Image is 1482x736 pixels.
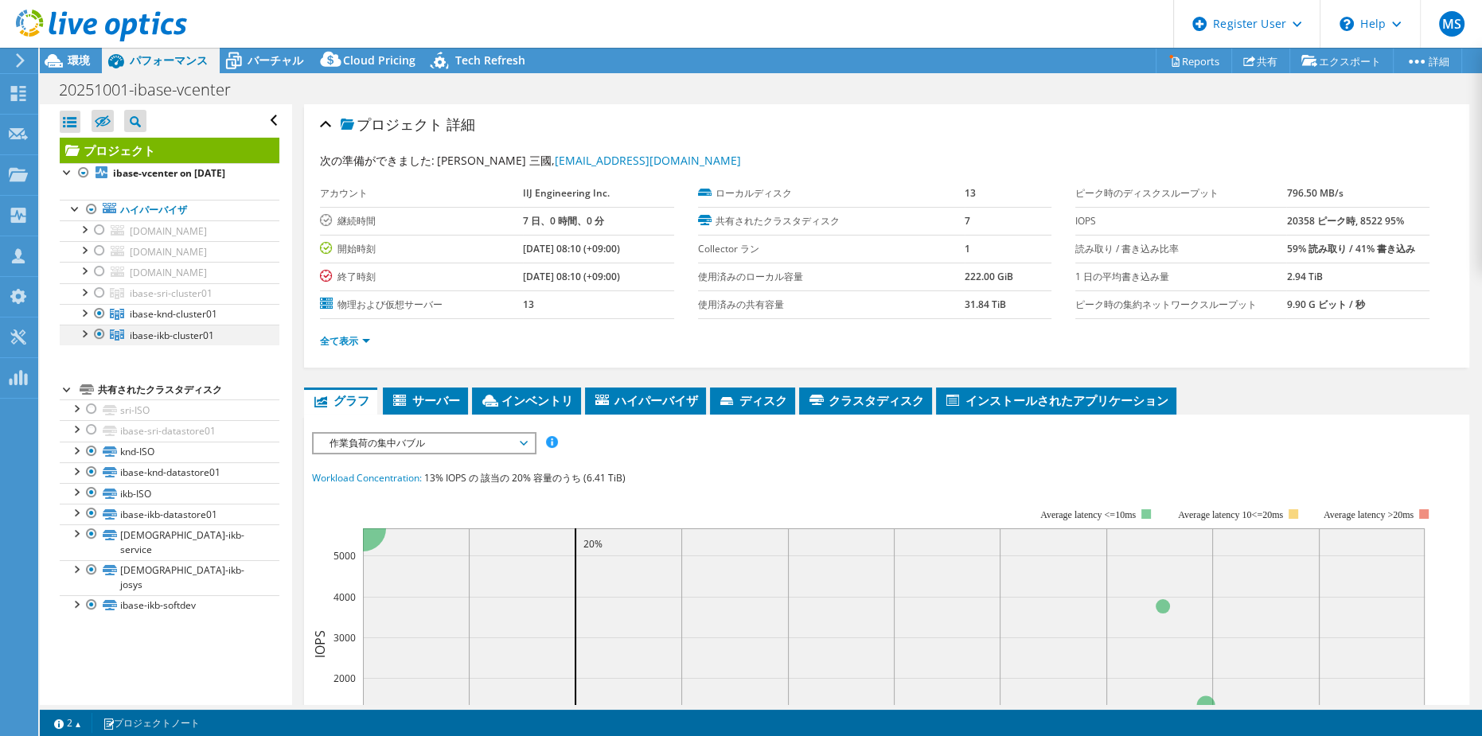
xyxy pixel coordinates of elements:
[523,186,610,200] b: IIJ Engineering Inc.
[523,214,604,228] b: 7 日、0 時間、0 分
[480,392,573,408] span: インベントリ
[312,471,422,485] span: Workload Concentration:
[333,590,356,604] text: 4000
[1075,185,1286,201] label: ピーク時のディスクスループット
[320,297,523,313] label: 物理および仮想サーバー
[60,163,279,184] a: ibase-vcenter on [DATE]
[322,434,526,453] span: 作業負荷の集中バブル
[965,242,970,255] b: 1
[1286,270,1322,283] b: 2.94 TiB
[1075,297,1286,313] label: ピーク時の集約ネットワークスループット
[43,713,92,733] a: 2
[593,392,698,408] span: ハイパーバイザ
[130,307,217,321] span: ibase-knd-cluster01
[333,549,356,563] text: 5000
[60,283,279,304] a: ibase-sri-cluster01
[698,185,965,201] label: ローカルディスク
[1286,186,1343,200] b: 796.50 MB/s
[698,213,965,229] label: 共有されたクラスタディスク
[944,392,1168,408] span: インストールされたアプリケーション
[248,53,303,68] span: バーチャル
[113,166,225,180] b: ibase-vcenter on [DATE]
[98,380,279,399] div: 共有されたクラスタディスク
[447,115,475,134] span: 詳細
[698,297,965,313] label: 使用済みの共有容量
[320,153,435,168] label: 次の準備ができました:
[807,392,924,408] span: クラスタディスク
[437,153,741,168] span: [PERSON_NAME] 三國,
[60,524,279,559] a: [DEMOGRAPHIC_DATA]-ikb-service
[60,304,279,325] a: ibase-knd-cluster01
[523,298,534,311] b: 13
[1289,49,1394,73] a: エクスポート
[341,117,443,133] span: プロジェクト
[1178,509,1283,520] tspan: Average latency 10<=20ms
[130,266,207,279] span: [DOMAIN_NAME]
[1286,298,1364,311] b: 9.90 G ビット / 秒
[1286,214,1403,228] b: 20358 ピーク時, 8522 95%
[555,153,741,168] a: [EMAIL_ADDRESS][DOMAIN_NAME]
[320,241,523,257] label: 開始時刻
[343,53,415,68] span: Cloud Pricing
[1286,242,1414,255] b: 59% 読み取り / 41% 書き込み
[1340,17,1354,31] svg: \n
[60,442,279,462] a: knd-ISO
[1075,269,1286,285] label: 1 日の平均書き込み量
[60,483,279,504] a: ikb-ISO
[60,138,279,163] a: プロジェクト
[60,504,279,524] a: ibase-ikb-datastore01
[130,286,213,300] span: ibase-sri-cluster01
[1040,509,1136,520] tspan: Average latency <=10ms
[130,53,208,68] span: パフォーマンス
[130,245,207,259] span: [DOMAIN_NAME]
[718,392,787,408] span: ディスク
[312,392,369,408] span: グラフ
[1231,49,1290,73] a: 共有
[698,269,965,285] label: 使用済みのローカル容量
[60,220,279,241] a: [DOMAIN_NAME]
[965,270,1013,283] b: 222.00 GiB
[333,672,356,685] text: 2000
[1439,11,1464,37] span: MS
[1393,49,1462,73] a: 詳細
[1075,213,1286,229] label: IOPS
[333,631,356,644] text: 3000
[965,298,1006,311] b: 31.84 TiB
[60,560,279,595] a: [DEMOGRAPHIC_DATA]-ikb-josys
[60,325,279,345] a: ibase-ikb-cluster01
[60,262,279,282] a: [DOMAIN_NAME]
[1324,509,1414,520] text: Average latency >20ms
[52,81,255,99] h1: 20251001-ibase-vcenter
[523,270,620,283] b: [DATE] 08:10 (+09:00)
[965,186,976,200] b: 13
[311,630,329,658] text: IOPS
[92,713,211,733] a: プロジェクトノート
[1156,49,1232,73] a: Reports
[965,214,970,228] b: 7
[60,595,279,616] a: ibase-ikb-softdev
[391,392,460,408] span: サーバー
[60,399,279,420] a: sri-ISO
[60,241,279,262] a: [DOMAIN_NAME]
[60,200,279,220] a: ハイパーバイザ
[320,334,370,348] a: 全て表示
[455,53,525,68] span: Tech Refresh
[523,242,620,255] b: [DATE] 08:10 (+09:00)
[320,269,523,285] label: 終了時刻
[130,224,207,238] span: [DOMAIN_NAME]
[130,329,214,342] span: ibase-ikb-cluster01
[424,471,626,485] span: 13% IOPS の 該当の 20% 容量のうち (6.41 TiB)
[583,537,603,551] text: 20%
[320,213,523,229] label: 継続時間
[1075,241,1286,257] label: 読み取り / 書き込み比率
[698,241,965,257] label: Collector ラン
[320,185,523,201] label: アカウント
[60,420,279,441] a: ibase-sri-datastore01
[60,462,279,483] a: ibase-knd-datastore01
[68,53,90,68] span: 環境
